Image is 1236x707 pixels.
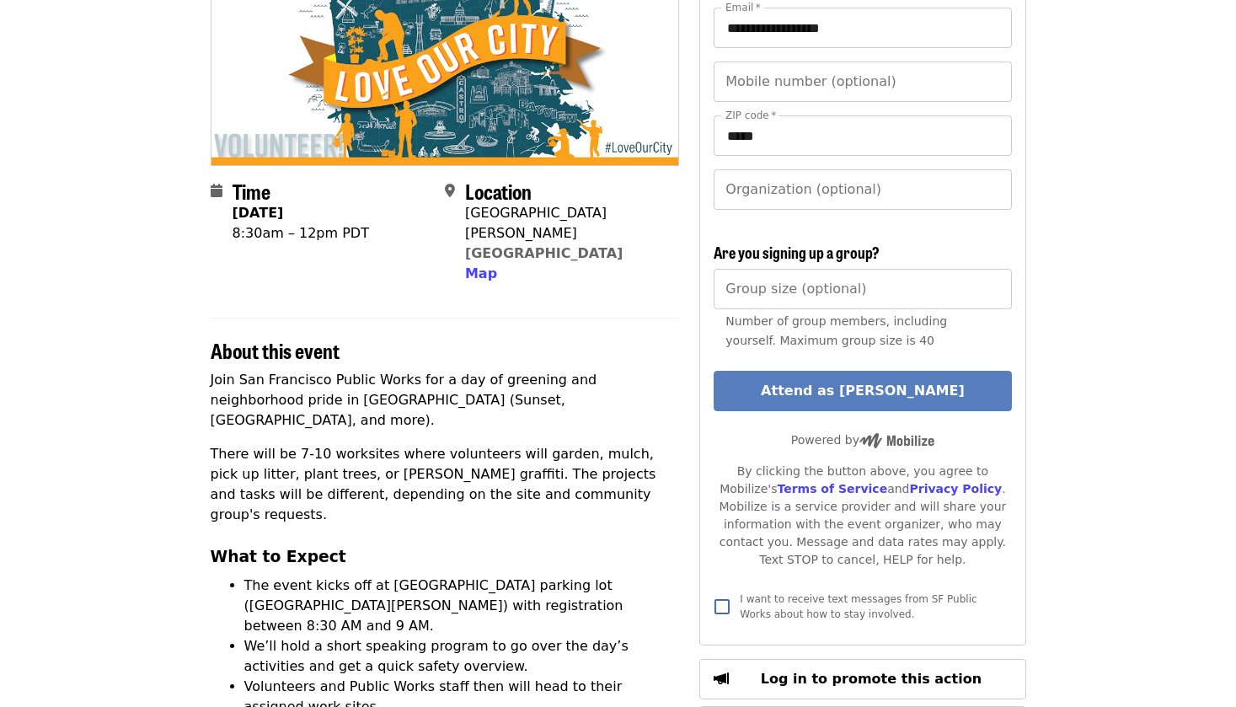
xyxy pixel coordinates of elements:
span: Location [465,176,532,206]
span: Log in to promote this action [761,671,982,687]
input: Email [714,8,1011,48]
i: map-marker-alt icon [445,183,455,199]
p: There will be 7-10 worksites where volunteers will garden, mulch, pick up litter, plant trees, or... [211,444,680,525]
img: Powered by Mobilize [859,433,934,448]
button: Log in to promote this action [699,659,1025,699]
button: Attend as [PERSON_NAME] [714,371,1011,411]
a: [GEOGRAPHIC_DATA] [465,245,623,261]
input: [object Object] [714,269,1011,309]
li: The event kicks off at [GEOGRAPHIC_DATA] parking lot ([GEOGRAPHIC_DATA][PERSON_NAME]) with regist... [244,576,680,636]
span: Powered by [791,433,934,447]
span: Are you signing up a group? [714,241,880,263]
div: 8:30am – 12pm PDT [233,223,369,244]
h3: What to Expect [211,545,680,569]
span: Map [465,265,497,281]
a: Privacy Policy [909,482,1002,495]
input: Organization (optional) [714,169,1011,210]
a: Terms of Service [777,482,887,495]
span: Time [233,176,270,206]
input: Mobile number (optional) [714,62,1011,102]
button: Map [465,264,497,284]
li: We’ll hold a short speaking program to go over the day’s activities and get a quick safety overview. [244,636,680,677]
div: [GEOGRAPHIC_DATA][PERSON_NAME] [465,203,666,244]
i: calendar icon [211,183,222,199]
div: By clicking the button above, you agree to Mobilize's and . Mobilize is a service provider and wi... [714,463,1011,569]
label: ZIP code [725,110,776,121]
p: Join San Francisco Public Works for a day of greening and neighborhood pride in [GEOGRAPHIC_DATA]... [211,370,680,431]
span: I want to receive text messages from SF Public Works about how to stay involved. [740,593,976,620]
input: ZIP code [714,115,1011,156]
span: Number of group members, including yourself. Maximum group size is 40 [725,314,947,347]
span: About this event [211,335,340,365]
strong: [DATE] [233,205,284,221]
label: Email [725,3,761,13]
